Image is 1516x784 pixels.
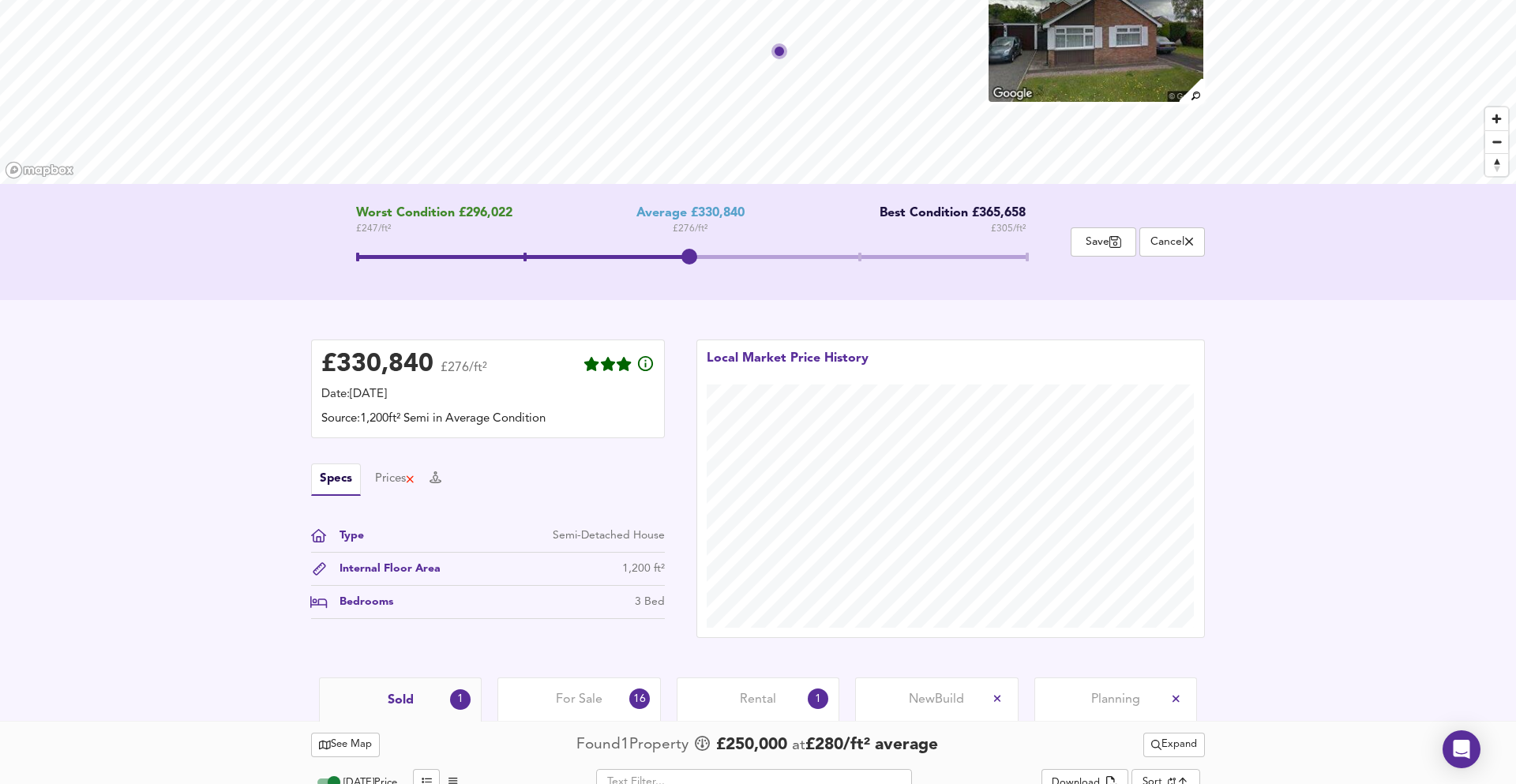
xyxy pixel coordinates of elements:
[635,594,665,610] div: 3 Bed
[673,221,707,237] span: £ 276 / ft²
[1071,227,1136,257] button: Save
[327,527,364,544] div: Type
[1485,153,1508,176] button: Reset bearing to north
[388,692,414,709] span: Sold
[1485,130,1508,153] button: Zoom out
[321,411,655,428] div: Source: 1,200ft² Semi in Average Condition
[636,206,745,221] div: Average £330,840
[1091,691,1140,708] span: Planning
[805,737,938,753] span: £ 280 / ft² average
[450,689,471,710] div: 1
[311,733,380,757] button: See Map
[1485,107,1508,130] button: Zoom in
[1079,234,1128,249] span: Save
[716,733,787,757] span: £ 250,000
[576,734,692,756] div: Found 1 Propert y
[356,221,512,237] span: £ 247 / ft²
[1148,234,1196,249] span: Cancel
[808,688,828,709] div: 1
[1143,733,1205,757] button: Expand
[792,738,805,753] span: at
[707,350,869,384] div: Local Market Price History
[327,561,441,577] div: Internal Floor Area
[909,691,964,708] span: New Build
[1485,131,1508,153] span: Zoom out
[1143,733,1205,757] div: split button
[1151,736,1197,754] span: Expand
[327,594,393,610] div: Bedrooms
[319,736,372,754] span: See Map
[1177,77,1205,104] img: search
[441,362,487,384] span: £276/ft²
[629,688,650,709] div: 16
[1443,730,1480,768] div: Open Intercom Messenger
[556,691,602,708] span: For Sale
[622,561,665,577] div: 1,200 ft²
[868,206,1026,221] div: Best Condition £365,658
[553,527,665,544] div: Semi-Detached House
[1485,154,1508,176] span: Reset bearing to north
[321,386,655,403] div: Date: [DATE]
[740,691,776,708] span: Rental
[1139,227,1205,257] button: Cancel
[311,463,361,496] button: Specs
[321,353,433,377] div: £ 330,840
[991,221,1026,237] span: £ 305 / ft²
[356,206,512,221] span: Worst Condition £296,022
[375,471,415,488] button: Prices
[5,161,74,179] a: Mapbox homepage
